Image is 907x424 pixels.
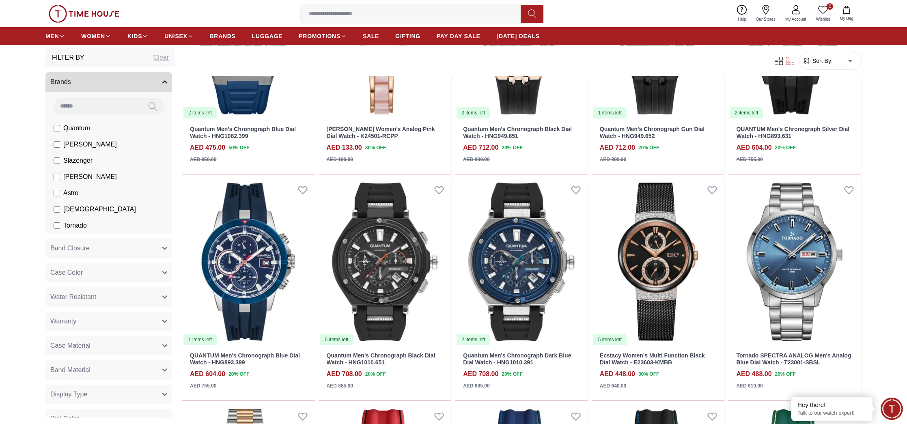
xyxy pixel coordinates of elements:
[45,287,172,307] button: Water Resistant
[50,77,71,87] span: Brands
[54,141,60,148] input: [PERSON_NAME]
[252,32,283,40] span: LUGGAGE
[775,370,796,378] span: 20 % OFF
[63,140,117,149] span: [PERSON_NAME]
[753,16,779,22] span: Our Stores
[736,143,771,153] h4: AED 604.00
[736,156,763,163] div: AED 755.00
[50,390,87,399] span: Display Type
[228,370,249,378] span: 20 % OFF
[775,144,796,151] span: 20 % OFF
[252,29,283,43] a: LUGGAGE
[50,268,83,278] span: Case Color
[45,385,172,404] button: Display Type
[593,334,627,345] div: 5 items left
[319,178,452,346] a: Quantum Men's Chronograph Black Dial Watch - HNG1010.6515 items left
[363,29,379,43] a: SALE
[190,352,300,366] a: QUANTUM Men's Chronograph Blue Dial Watch - HNG893.399
[455,178,588,346] img: Quantum Men's Chronograph Dark Blue Dial Watch - HNG1010.391
[319,178,452,346] img: Quantum Men's Chronograph Black Dial Watch - HNG1010.651
[600,352,705,366] a: Ecstacy Women's Multi Function Black Dial Watch - E23603-KMBB
[45,360,172,380] button: Band Material
[50,341,90,351] span: Case Material
[164,32,187,40] span: UNISEX
[751,3,780,24] a: Our Stores
[811,3,835,24] a: 0Wishlist
[736,369,771,379] h4: AED 488.00
[228,144,249,151] span: 50 % OFF
[63,172,117,182] span: [PERSON_NAME]
[592,178,725,346] img: Ecstacy Women's Multi Function Black Dial Watch - E23603-KMBB
[63,221,87,230] span: Tornado
[327,352,435,366] a: Quantum Men's Chronograph Black Dial Watch - HNG1010.651
[299,29,347,43] a: PROMOTIONS
[54,190,60,196] input: Astro
[395,32,420,40] span: GIFTING
[45,29,65,43] a: MEN
[736,382,763,390] div: AED 610.00
[45,239,172,258] button: Band Closure
[50,414,79,424] span: Dial Color
[733,3,751,24] a: Help
[502,370,522,378] span: 20 % OFF
[45,263,172,282] button: Case Color
[502,144,522,151] span: 20 % OFF
[327,143,362,153] h4: AED 133.00
[54,222,60,229] input: Tornado
[127,29,148,43] a: KIDS
[190,156,216,163] div: AED 950.00
[327,382,353,390] div: AED 885.00
[210,32,236,40] span: BRANDS
[50,292,96,302] span: Water Resistant
[365,370,386,378] span: 20 % OFF
[127,32,142,40] span: KIDS
[45,312,172,331] button: Warranty
[49,5,119,23] img: ...
[803,57,833,65] button: Sort By:
[797,401,866,409] div: Hey there!
[190,382,216,390] div: AED 755.00
[327,126,435,139] a: [PERSON_NAME] Women's Analog Pink Dial Watch - K24501-RCPP
[437,32,480,40] span: PAY DAY SALE
[45,32,59,40] span: MEN
[437,29,480,43] a: PAY DAY SALE
[52,53,84,62] h3: Filter By
[593,107,627,118] div: 1 items left
[63,123,90,133] span: Quantum
[190,126,296,139] a: Quantum Men's Chronograph Blue Dial Watch - HNG1082.399
[463,352,571,366] a: Quantum Men's Chronograph Dark Blue Dial Watch - HNG1010.391
[183,334,217,345] div: 1 items left
[811,57,833,65] span: Sort By:
[50,365,90,375] span: Band Material
[600,369,635,379] h4: AED 448.00
[190,369,225,379] h4: AED 604.00
[54,174,60,180] input: [PERSON_NAME]
[457,107,490,118] div: 2 items left
[730,107,763,118] div: 2 items left
[50,316,76,326] span: Warranty
[164,29,193,43] a: UNISEX
[395,29,420,43] a: GIFTING
[183,107,217,118] div: 2 items left
[54,157,60,164] input: Slazenger
[463,156,489,163] div: AED 890.00
[327,369,362,379] h4: AED 708.00
[45,72,172,92] button: Brands
[592,178,725,346] a: Ecstacy Women's Multi Function Black Dial Watch - E23603-KMBB5 items left
[63,156,93,166] span: Slazenger
[182,178,315,346] img: QUANTUM Men's Chronograph Blue Dial Watch - HNG893.399
[81,32,105,40] span: WOMEN
[63,204,136,214] span: [DEMOGRAPHIC_DATA]
[463,126,572,139] a: Quantum Men's Chronograph Black Dial Watch - HNG949.851
[797,410,866,417] p: Talk to our watch expert!
[735,16,750,22] span: Help
[600,143,635,153] h4: AED 712.00
[182,178,315,346] a: QUANTUM Men's Chronograph Blue Dial Watch - HNG893.3991 items left
[881,398,903,420] div: Chat Widget
[463,369,498,379] h4: AED 708.00
[497,32,540,40] span: [DATE] DEALS
[45,336,172,355] button: Case Material
[299,32,340,40] span: PROMOTIONS
[728,178,861,346] img: Tornado SPECTRA ANALOG Men's Analog Blue Dial Watch - T23001-SBSL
